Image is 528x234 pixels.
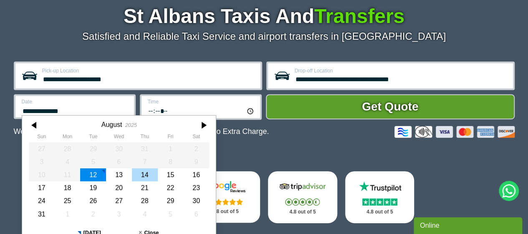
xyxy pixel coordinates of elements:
img: Stars [208,198,243,205]
div: 01 August 2025 [157,142,183,155]
div: 03 August 2025 [29,155,55,168]
div: 02 September 2025 [80,208,106,221]
div: 22 August 2025 [157,181,183,194]
th: Monday [54,134,80,142]
div: 24 August 2025 [29,194,55,207]
img: Trustpilot [355,180,405,193]
div: 15 August 2025 [157,168,183,181]
div: 31 August 2025 [29,208,55,221]
div: 14 August 2025 [131,168,157,181]
button: Get Quote [266,94,515,119]
div: 05 August 2025 [80,155,106,168]
h1: St Albans Taxis And [14,6,515,26]
div: 17 August 2025 [29,181,55,194]
div: 29 July 2025 [80,142,106,155]
a: Tripadvisor Stars 4.8 out of 5 [268,171,337,223]
div: 06 August 2025 [106,155,132,168]
div: 28 August 2025 [131,194,157,207]
p: 4.8 out of 5 [200,206,251,217]
th: Thursday [131,134,157,142]
th: Saturday [183,134,209,142]
label: Date [22,99,129,104]
div: 08 August 2025 [157,155,183,168]
div: 23 August 2025 [183,181,209,194]
img: Tripadvisor [278,180,328,193]
div: 31 July 2025 [131,142,157,155]
p: 4.8 out of 5 [277,207,328,217]
div: 03 September 2025 [106,208,132,221]
img: Stars [285,198,320,206]
img: Stars [362,198,397,206]
div: 04 September 2025 [131,208,157,221]
div: August [101,121,122,129]
div: 30 August 2025 [183,194,209,207]
img: Credit And Debit Cards [394,126,515,138]
div: 29 August 2025 [157,194,183,207]
iframe: chat widget [414,216,524,234]
label: Drop-off Location [295,68,508,73]
div: 28 July 2025 [54,142,80,155]
div: 07 August 2025 [131,155,157,168]
div: 27 July 2025 [29,142,55,155]
div: 18 August 2025 [54,181,80,194]
div: 10 August 2025 [29,168,55,181]
div: 12 August 2025 [80,168,106,181]
div: 16 August 2025 [183,168,209,181]
div: 30 July 2025 [106,142,132,155]
p: Satisfied and Reliable Taxi Service and airport transfers in [GEOGRAPHIC_DATA] [14,31,515,42]
span: The Car at No Extra Charge. [173,127,269,136]
p: 4.8 out of 5 [354,207,405,217]
div: 02 August 2025 [183,142,209,155]
div: 26 August 2025 [80,194,106,207]
div: 27 August 2025 [106,194,132,207]
div: 05 September 2025 [157,208,183,221]
th: Sunday [29,134,55,142]
a: Trustpilot Stars 4.8 out of 5 [345,171,414,223]
label: Pick-up Location [42,68,255,73]
div: 25 August 2025 [54,194,80,207]
p: We Now Accept Card & Contactless Payment In [14,127,269,136]
div: 06 September 2025 [183,208,209,221]
a: Google Stars 4.8 out of 5 [191,171,260,223]
img: Google [200,180,250,193]
span: Transfers [314,5,404,27]
div: 20 August 2025 [106,181,132,194]
div: 19 August 2025 [80,181,106,194]
div: 04 August 2025 [54,155,80,168]
div: 13 August 2025 [106,168,132,181]
div: 2025 [125,122,136,128]
div: 21 August 2025 [131,181,157,194]
div: 01 September 2025 [54,208,80,221]
label: Time [148,99,255,104]
th: Tuesday [80,134,106,142]
th: Friday [157,134,183,142]
div: 09 August 2025 [183,155,209,168]
th: Wednesday [106,134,132,142]
div: 11 August 2025 [54,168,80,181]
